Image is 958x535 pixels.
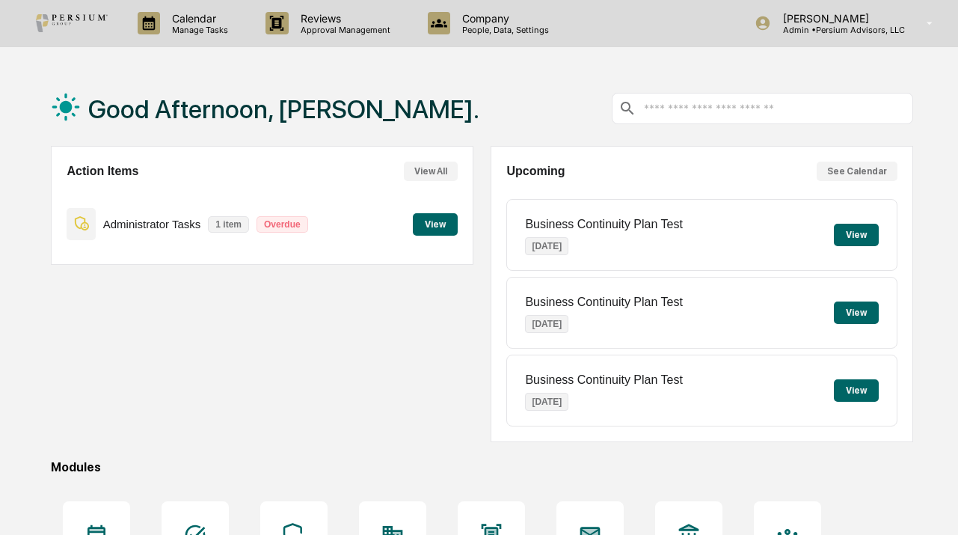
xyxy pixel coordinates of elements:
[289,25,398,35] p: Approval Management
[88,94,479,124] h1: Good Afternoon, [PERSON_NAME].
[208,216,249,233] p: 1 item
[404,162,458,181] button: View All
[817,162,897,181] button: See Calendar
[834,224,879,246] button: View
[910,486,951,526] iframe: Open customer support
[450,25,556,35] p: People, Data, Settings
[771,12,905,25] p: [PERSON_NAME]
[525,218,682,231] p: Business Continuity Plan Test
[67,165,138,178] h2: Action Items
[525,237,568,255] p: [DATE]
[160,12,236,25] p: Calendar
[834,379,879,402] button: View
[525,393,568,411] p: [DATE]
[36,14,108,32] img: logo
[525,296,682,309] p: Business Continuity Plan Test
[51,460,913,474] div: Modules
[506,165,565,178] h2: Upcoming
[413,216,458,230] a: View
[289,12,398,25] p: Reviews
[525,373,682,387] p: Business Continuity Plan Test
[413,213,458,236] button: View
[160,25,236,35] p: Manage Tasks
[103,218,201,230] p: Administrator Tasks
[257,216,308,233] p: Overdue
[525,315,568,333] p: [DATE]
[450,12,556,25] p: Company
[834,302,879,324] button: View
[771,25,905,35] p: Admin • Persium Advisors, LLC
